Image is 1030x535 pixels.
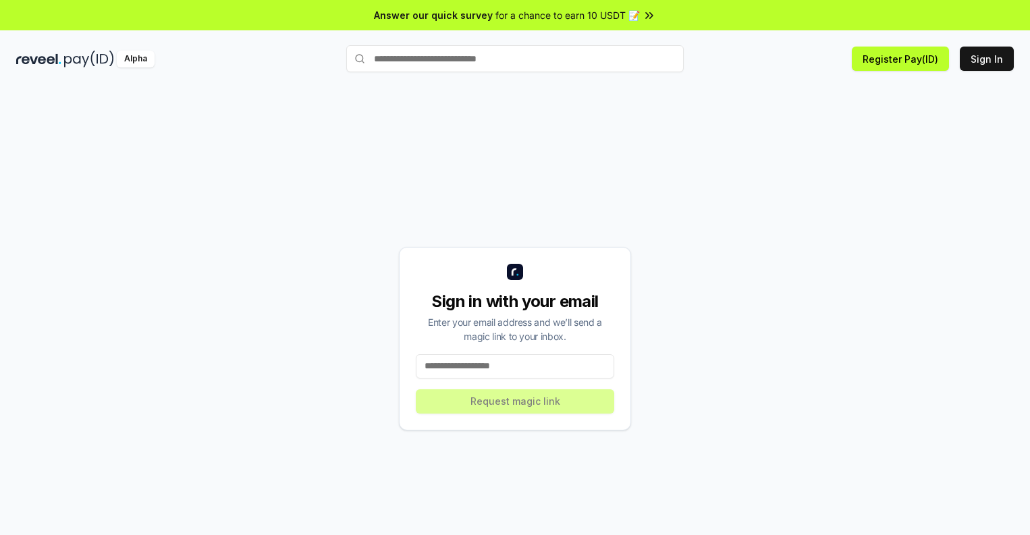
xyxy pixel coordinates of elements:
button: Register Pay(ID) [852,47,949,71]
button: Sign In [960,47,1014,71]
img: reveel_dark [16,51,61,67]
div: Sign in with your email [416,291,614,312]
span: for a chance to earn 10 USDT 📝 [495,8,640,22]
div: Alpha [117,51,155,67]
img: pay_id [64,51,114,67]
div: Enter your email address and we’ll send a magic link to your inbox. [416,315,614,343]
img: logo_small [507,264,523,280]
span: Answer our quick survey [374,8,493,22]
